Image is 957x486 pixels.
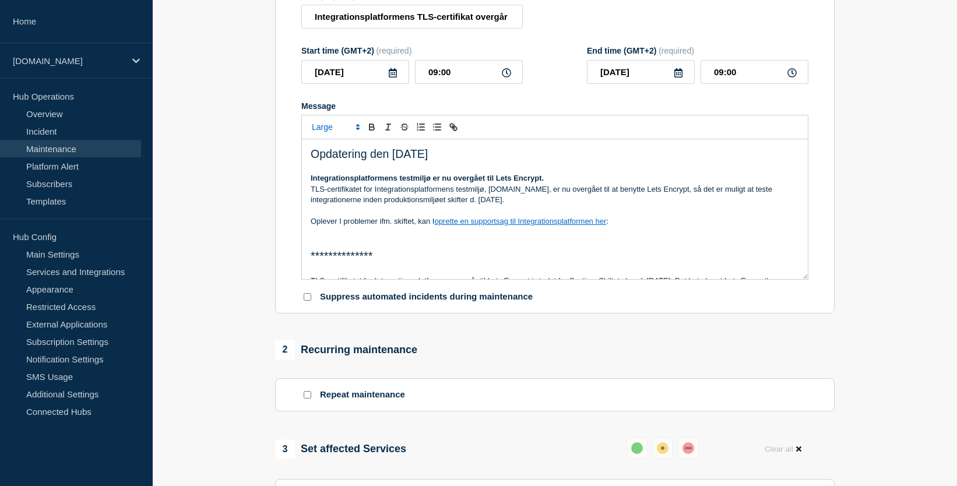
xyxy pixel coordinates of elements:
[275,439,295,459] span: 3
[652,438,673,459] button: affected
[657,442,669,454] div: affected
[275,439,406,459] div: Set affected Services
[302,139,808,279] div: Message
[587,60,695,84] input: YYYY-MM-DD
[659,46,694,55] span: (required)
[304,293,311,301] input: Suppress automated incidents during maintenance
[311,276,799,297] p: TLS-certifikatet for Integrationsplatformen overgår til Lets Encrypt i stedet for Sectigo. Skifte...
[301,60,409,84] input: YYYY-MM-DD
[396,120,413,134] button: Toggle strikethrough text
[304,391,311,399] input: Repeat maintenance
[678,438,699,459] button: down
[301,5,523,29] input: Title
[301,101,808,111] div: Message
[415,60,523,84] input: HH:MM
[701,60,808,84] input: HH:MM
[275,340,295,360] span: 2
[429,120,445,134] button: Toggle bulleted list
[631,442,643,454] div: up
[445,120,462,134] button: Toggle link
[627,438,648,459] button: up
[682,442,694,454] div: down
[275,340,417,360] div: Recurring maintenance
[301,46,523,55] div: Start time (GMT+2)
[311,174,544,182] strong: Integrationsplatformens testmiljø er nu overgået til Lets Encrypt.
[434,217,606,226] a: oprette en supportsag til Integrationsplatformen her
[758,438,808,460] button: Clear all
[377,46,412,55] span: (required)
[311,184,799,206] p: TLS-certifikatet for Integrationsplatformens testmiljø, [DOMAIN_NAME], er nu overgået til at beny...
[380,120,396,134] button: Toggle italic text
[413,120,429,134] button: Toggle ordered list
[307,120,364,134] span: Font size
[320,389,405,400] p: Repeat maintenance
[320,291,533,302] p: Suppress automated incidents during maintenance
[13,56,125,66] p: [DOMAIN_NAME]
[311,216,799,227] p: Oplever I problemer ifm. skiftet, kan I :
[587,46,808,55] div: End time (GMT+2)
[311,147,428,160] span: Opdatering den [DATE]
[364,120,380,134] button: Toggle bold text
